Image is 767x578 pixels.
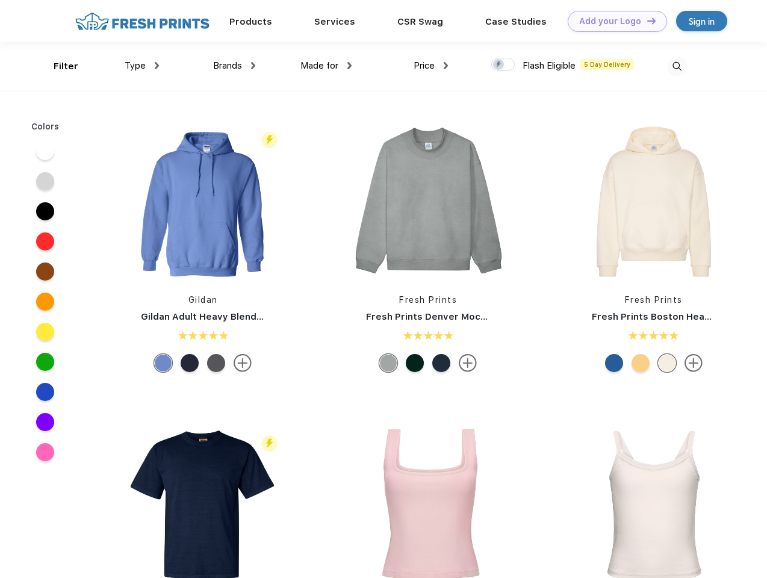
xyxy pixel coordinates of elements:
[580,59,634,70] span: 5 Day Delivery
[379,354,397,372] div: Heathered Grey
[181,354,199,372] div: Navy
[22,120,69,133] div: Colors
[229,16,272,27] a: Products
[213,60,242,71] span: Brands
[676,11,727,31] a: Sign in
[72,11,213,32] img: fo%20logo%202.webp
[348,122,508,282] img: func=resize&h=266
[632,354,650,372] div: Bahama Yellow
[261,132,278,148] img: flash_active_toggle.svg
[647,17,656,24] img: DT
[399,295,457,305] a: Fresh Prints
[685,354,703,372] img: more.svg
[347,62,352,69] img: dropdown.png
[579,16,641,26] div: Add your Logo
[605,354,623,372] div: Royal Blue
[141,311,404,322] a: Gildan Adult Heavy Blend 8 Oz. 50/50 Hooded Sweatshirt
[658,354,676,372] div: Buttermilk
[261,435,278,452] img: flash_active_toggle.svg
[54,60,78,73] div: Filter
[574,122,734,282] img: func=resize&h=266
[207,354,225,372] div: Charcoal
[251,62,255,69] img: dropdown.png
[406,354,424,372] div: Forest Green
[523,60,576,71] span: Flash Eligible
[432,354,450,372] div: Navy
[188,295,218,305] a: Gildan
[444,62,448,69] img: dropdown.png
[155,62,159,69] img: dropdown.png
[125,60,146,71] span: Type
[154,354,172,372] div: Carolina Blue
[123,122,283,282] img: func=resize&h=266
[459,354,477,372] img: more.svg
[414,60,435,71] span: Price
[366,311,627,322] a: Fresh Prints Denver Mock Neck Heavyweight Sweatshirt
[667,57,687,76] img: desktop_search.svg
[689,14,715,28] div: Sign in
[625,295,683,305] a: Fresh Prints
[234,354,252,372] img: more.svg
[300,60,338,71] span: Made for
